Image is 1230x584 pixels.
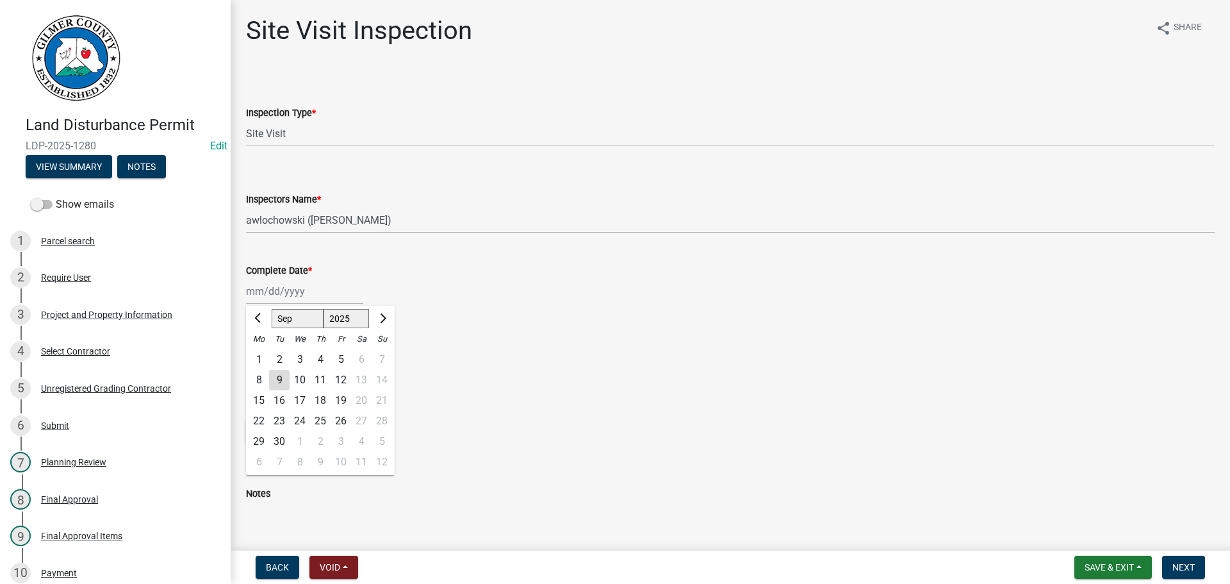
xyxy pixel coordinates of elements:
div: 17 [290,390,310,411]
div: Final Approval [41,495,98,504]
div: Th [310,329,331,349]
div: Su [372,329,392,349]
button: Void [309,556,358,579]
div: 30 [269,431,290,452]
div: 2 [310,431,331,452]
div: Wednesday, September 17, 2025 [290,390,310,411]
div: 23 [269,411,290,431]
div: 15 [249,390,269,411]
div: Wednesday, September 3, 2025 [290,349,310,370]
div: Friday, October 3, 2025 [331,431,351,452]
div: Monday, September 22, 2025 [249,411,269,431]
button: Save & Exit [1074,556,1152,579]
div: 8 [249,370,269,390]
div: Friday, September 12, 2025 [331,370,351,390]
div: 3 [10,305,31,325]
div: 8 [10,489,31,510]
div: Tu [269,329,290,349]
div: Friday, September 5, 2025 [331,349,351,370]
div: Tuesday, October 7, 2025 [269,452,290,472]
div: 4 [10,341,31,362]
input: mm/dd/yyyy [246,278,363,305]
select: Select year [324,309,370,328]
h4: Land Disturbance Permit [26,116,220,135]
button: Next [1162,556,1205,579]
div: Unregistered Grading Contractor [41,384,171,393]
span: Share [1174,21,1202,36]
div: Friday, October 10, 2025 [331,452,351,472]
div: 4 [310,349,331,370]
div: 10 [290,370,310,390]
div: 3 [331,431,351,452]
div: 5 [331,349,351,370]
div: Tuesday, September 2, 2025 [269,349,290,370]
div: Wednesday, October 8, 2025 [290,452,310,472]
button: Next month [374,308,389,329]
button: Previous month [251,308,266,329]
div: 10 [10,563,31,583]
div: Sa [351,329,372,349]
div: 22 [249,411,269,431]
span: Next [1172,562,1195,572]
button: Back [256,556,299,579]
div: Monday, October 6, 2025 [249,452,269,472]
div: 3 [290,349,310,370]
label: Show emails [31,197,114,212]
div: 16 [269,390,290,411]
img: Gilmer County, Georgia [26,13,122,103]
div: 6 [10,415,31,436]
div: Fr [331,329,351,349]
div: Thursday, October 9, 2025 [310,452,331,472]
label: Notes [246,490,270,499]
div: Tuesday, September 9, 2025 [269,370,290,390]
label: Inspectors Name [246,196,321,204]
div: Thursday, September 25, 2025 [310,411,331,431]
button: View Summary [26,155,112,178]
div: 9 [269,370,290,390]
div: Wednesday, September 24, 2025 [290,411,310,431]
div: 18 [310,390,331,411]
div: 9 [310,452,331,472]
div: Tuesday, September 23, 2025 [269,411,290,431]
div: 1 [10,231,31,251]
div: 29 [249,431,269,452]
div: Monday, September 15, 2025 [249,390,269,411]
div: 9 [10,526,31,546]
div: Thursday, September 18, 2025 [310,390,331,411]
span: Void [320,562,340,572]
div: Monday, September 8, 2025 [249,370,269,390]
div: Thursday, October 2, 2025 [310,431,331,452]
div: Project and Property Information [41,310,172,319]
div: 7 [269,452,290,472]
div: Submit [41,421,69,430]
wm-modal-confirm: Edit Application Number [210,140,227,152]
div: 26 [331,411,351,431]
div: Wednesday, October 1, 2025 [290,431,310,452]
i: share [1156,21,1171,36]
div: Final Approval Items [41,531,122,540]
span: LDP-2025-1280 [26,140,205,152]
div: 25 [310,411,331,431]
div: 11 [310,370,331,390]
button: shareShare [1145,15,1212,40]
div: Parcel search [41,237,95,246]
div: Thursday, September 11, 2025 [310,370,331,390]
a: Edit [210,140,227,152]
select: Select month [272,309,324,328]
div: Wednesday, September 10, 2025 [290,370,310,390]
h1: Site Visit Inspection [246,15,472,46]
div: Select Contractor [41,347,110,356]
div: Payment [41,569,77,578]
div: 5 [10,378,31,399]
div: 24 [290,411,310,431]
div: 6 [249,452,269,472]
div: Friday, September 26, 2025 [331,411,351,431]
wm-modal-confirm: Notes [117,162,166,172]
div: Mo [249,329,269,349]
div: 10 [331,452,351,472]
span: Back [266,562,289,572]
div: Monday, September 1, 2025 [249,349,269,370]
div: Require User [41,273,91,282]
div: 12 [331,370,351,390]
span: Save & Exit [1085,562,1134,572]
